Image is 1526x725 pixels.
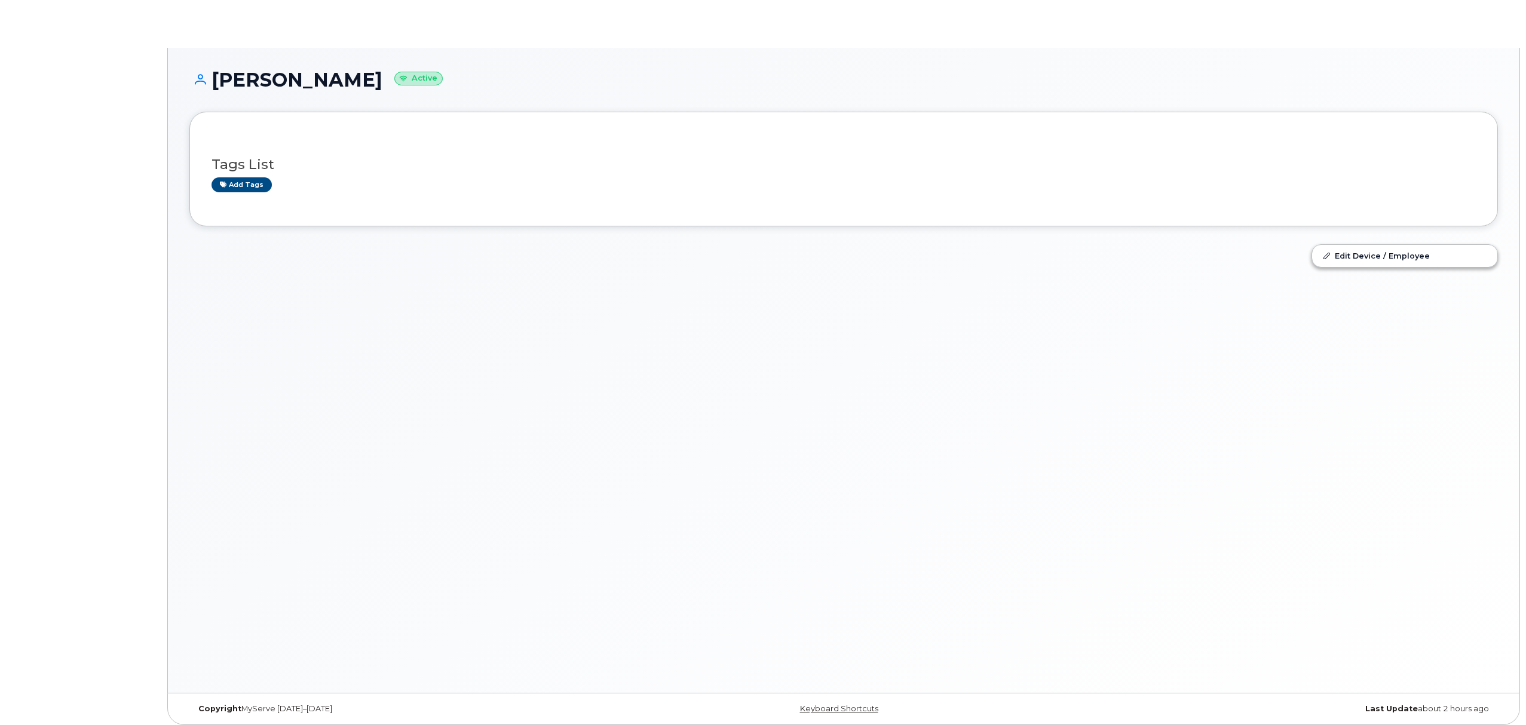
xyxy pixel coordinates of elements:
[198,704,241,713] strong: Copyright
[1365,704,1418,713] strong: Last Update
[212,177,272,192] a: Add tags
[189,704,626,714] div: MyServe [DATE]–[DATE]
[212,157,1476,172] h3: Tags List
[394,72,443,85] small: Active
[800,704,878,713] a: Keyboard Shortcuts
[189,69,1498,90] h1: [PERSON_NAME]
[1312,245,1497,266] a: Edit Device / Employee
[1062,704,1498,714] div: about 2 hours ago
